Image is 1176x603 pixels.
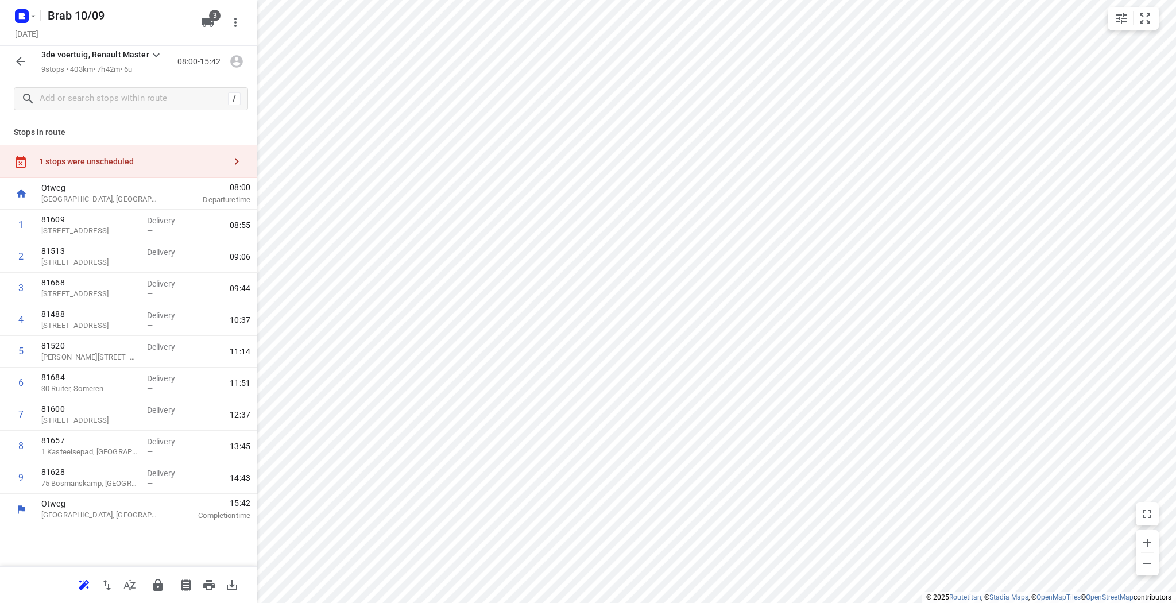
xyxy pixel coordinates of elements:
div: 1 stops were unscheduled [39,157,225,166]
span: — [147,321,153,330]
span: Reoptimize route [72,579,95,590]
div: 8 [18,440,24,451]
p: 7 Duinoordseweg, Helvoirt [41,288,138,300]
span: 11:51 [230,377,250,389]
div: 5 [18,346,24,357]
span: Assign driver [225,56,248,67]
span: 09:44 [230,283,250,294]
p: Delivery [147,404,189,416]
p: Otweg [41,182,161,194]
button: More [224,11,247,34]
a: Routetitan [949,593,981,601]
p: Delivery [147,310,189,321]
p: Klimopstraat 5, Raamsdonksveer [41,257,138,268]
a: OpenStreetMap [1086,593,1134,601]
span: 15:42 [175,497,250,509]
p: 81600 [41,403,138,415]
p: 81520 [41,340,138,351]
span: Reverse route [95,579,118,590]
p: Delivery [147,373,189,384]
span: — [147,479,153,488]
p: 81609 [41,214,138,225]
span: — [147,289,153,298]
span: 08:00 [175,181,250,193]
p: 75 Bosmanskamp, Geldermalsen [41,478,138,489]
p: Delivery [147,246,189,258]
p: 3de voertuig, Renault Master [41,49,149,61]
p: Delivery [147,215,189,226]
p: Theo Stevenslaan 22, Budel-dorplein [41,351,138,363]
p: Delivery [147,278,189,289]
p: [GEOGRAPHIC_DATA], [GEOGRAPHIC_DATA] [41,194,161,205]
p: 08:00-15:42 [177,56,225,68]
div: 9 [18,472,24,483]
span: 3 [209,10,220,21]
button: Lock route [146,574,169,597]
p: Stops in route [14,126,243,138]
span: — [147,447,153,456]
span: 11:14 [230,346,250,357]
span: 09:06 [230,251,250,262]
div: small contained button group [1108,7,1159,30]
a: OpenMapTiles [1036,593,1081,601]
p: 81684 [41,372,138,383]
button: 3 [196,11,219,34]
p: Delivery [147,436,189,447]
p: 9 stops • 403km • 7h42m • 6u [41,64,163,75]
a: Stadia Maps [989,593,1028,601]
span: — [147,416,153,424]
span: Download route [220,579,243,590]
p: Delivery [147,341,189,353]
div: / [228,92,241,105]
span: 14:43 [230,472,250,484]
span: — [147,353,153,361]
input: Add or search stops within route [40,90,228,108]
p: 81668 [41,277,138,288]
div: 1 [18,219,24,230]
p: Boerhaavelaan 16, Eindhoven [41,320,138,331]
span: — [147,258,153,266]
span: 10:37 [230,314,250,326]
p: [GEOGRAPHIC_DATA], [GEOGRAPHIC_DATA] [41,509,161,521]
span: Print shipping labels [175,579,198,590]
span: 12:37 [230,409,250,420]
p: 81513 [41,245,138,257]
span: — [147,384,153,393]
div: 7 [18,409,24,420]
p: Otweg [41,498,161,509]
p: Departure time [175,194,250,206]
div: 3 [18,283,24,293]
span: 08:55 [230,219,250,231]
p: 1 Kasteelsepad, Doornenburg [41,446,138,458]
p: 81488 [41,308,138,320]
p: 30 Ruiter, Someren [41,383,138,395]
p: Completion time [175,510,250,521]
span: Sort by time window [118,579,141,590]
div: 6 [18,377,24,388]
h5: Project date [10,27,43,40]
div: 2 [18,251,24,262]
span: Print route [198,579,220,590]
span: 13:45 [230,440,250,452]
p: 74 Heereveldseweg, Handel [41,415,138,426]
span: — [147,226,153,235]
p: 81628 [41,466,138,478]
p: Delivery [147,467,189,479]
li: © 2025 , © , © © contributors [926,593,1171,601]
div: 4 [18,314,24,325]
h5: Brab 10/09 [43,6,192,25]
p: Groenstraat 33, Raamsdonksveer [41,225,138,237]
button: Fit zoom [1134,7,1156,30]
p: 81657 [41,435,138,446]
button: Map settings [1110,7,1133,30]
